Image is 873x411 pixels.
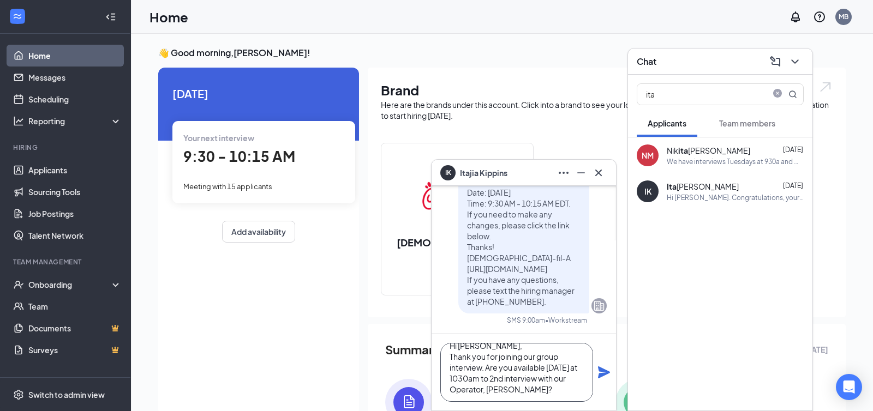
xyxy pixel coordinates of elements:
span: [DATE] [172,85,345,102]
svg: UserCheck [13,279,24,290]
svg: Settings [13,389,24,400]
button: Add availability [222,221,295,243]
svg: ComposeMessage [769,55,782,68]
b: Ita [667,182,677,191]
span: Summary of last week [385,340,512,359]
a: Applicants [28,159,122,181]
div: Switch to admin view [28,389,105,400]
span: Your next interview [183,133,254,143]
div: NM [642,150,654,161]
div: Nik [PERSON_NAME] [667,145,750,156]
svg: MagnifyingGlass [788,90,797,99]
div: Team Management [13,257,119,267]
h1: Home [150,8,188,26]
div: We have interviews Tuesdays at 930a and Wednesdays at 930a & 430p. [667,157,804,166]
a: Talent Network [28,225,122,246]
svg: ChevronDown [788,55,802,68]
span: [DATE] [783,146,803,154]
svg: Cross [592,166,605,179]
button: ChevronDown [786,53,804,70]
span: Meeting with 15 applicants [183,182,272,191]
span: close-circle [771,89,784,98]
div: MB [839,12,848,21]
h3: 👋 Good morning, [PERSON_NAME] ! [158,47,846,59]
a: Messages [28,67,122,88]
button: Cross [590,164,607,182]
svg: Collapse [105,11,116,22]
a: Home [28,45,122,67]
svg: Minimize [575,166,588,179]
svg: Analysis [13,116,24,126]
div: Open Intercom Messenger [836,374,862,400]
a: Team [28,295,122,317]
button: ComposeMessage [767,53,784,70]
span: Applicants [648,118,686,128]
span: Team members [719,118,775,128]
div: [PERSON_NAME] [667,181,739,192]
div: IK [644,186,651,197]
svg: Notifications [789,10,802,23]
svg: Ellipses [557,166,570,179]
textarea: Hi [PERSON_NAME], Thank you for joining our group interview. Are you available [DATE] at 1030am t... [440,343,593,402]
div: SMS 9:00am [507,316,545,325]
h3: Chat [637,56,656,68]
span: [DATE] [783,182,803,190]
img: open.6027fd2a22e1237b5b06.svg [818,81,833,93]
div: Here are the brands under this account. Click into a brand to see your locations, managers, job p... [381,99,833,121]
a: Scheduling [28,88,122,110]
a: SurveysCrown [28,339,122,361]
button: Ellipses [555,164,572,182]
button: Minimize [572,164,590,182]
h2: [DEMOGRAPHIC_DATA]-fil-A [381,235,533,263]
span: 9:30 - 10:15 AM [183,147,295,165]
input: Search applicant [637,84,767,105]
div: Hi [PERSON_NAME]. Congratulations, your meeting with [DEMOGRAPHIC_DATA]-fil-A for [DEMOGRAPHIC_DA... [667,193,804,202]
svg: WorkstreamLogo [12,11,23,22]
span: Itajia Kippins [460,167,507,179]
svg: QuestionInfo [813,10,826,23]
div: Reporting [28,116,122,126]
h1: Brand [381,81,833,99]
svg: Company [593,299,606,312]
div: Onboarding [28,279,112,290]
span: • Workstream [545,316,587,325]
a: DocumentsCrown [28,317,122,339]
img: Chick-fil-A [422,161,492,231]
b: ita [678,146,688,155]
a: Sourcing Tools [28,181,122,203]
div: Hiring [13,143,119,152]
svg: Plane [597,366,611,379]
span: close-circle [771,89,784,100]
a: Job Postings [28,203,122,225]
